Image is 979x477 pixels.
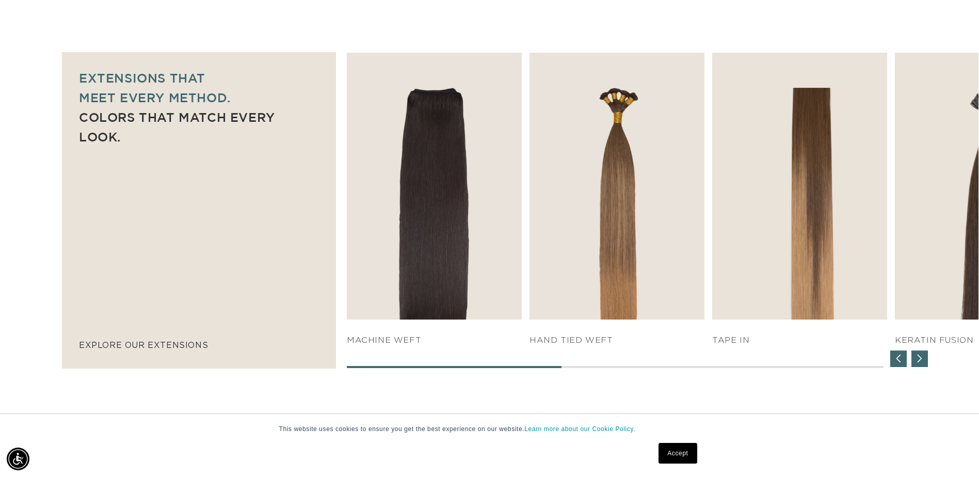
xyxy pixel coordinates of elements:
div: Previous slide [890,351,907,367]
h4: TAPE IN [712,335,887,346]
div: Next slide [911,351,928,367]
p: explore our extensions [79,338,319,353]
h4: HAND TIED WEFT [529,335,704,346]
p: Extensions that [79,68,319,88]
div: Accessibility Menu [7,448,29,470]
div: 3 / 7 [529,53,704,345]
p: This website uses cookies to ensure you get the best experience on our website. [279,424,700,434]
a: Learn more about our Cookie Policy. [524,425,635,433]
iframe: Chat Widget [927,427,979,477]
h4: Machine Weft [347,335,522,346]
p: meet every method. [79,88,319,107]
p: Colors that match every look. [79,107,319,147]
a: Accept [659,443,697,464]
div: 2 / 7 [347,53,522,345]
div: 4 / 7 [712,53,887,345]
